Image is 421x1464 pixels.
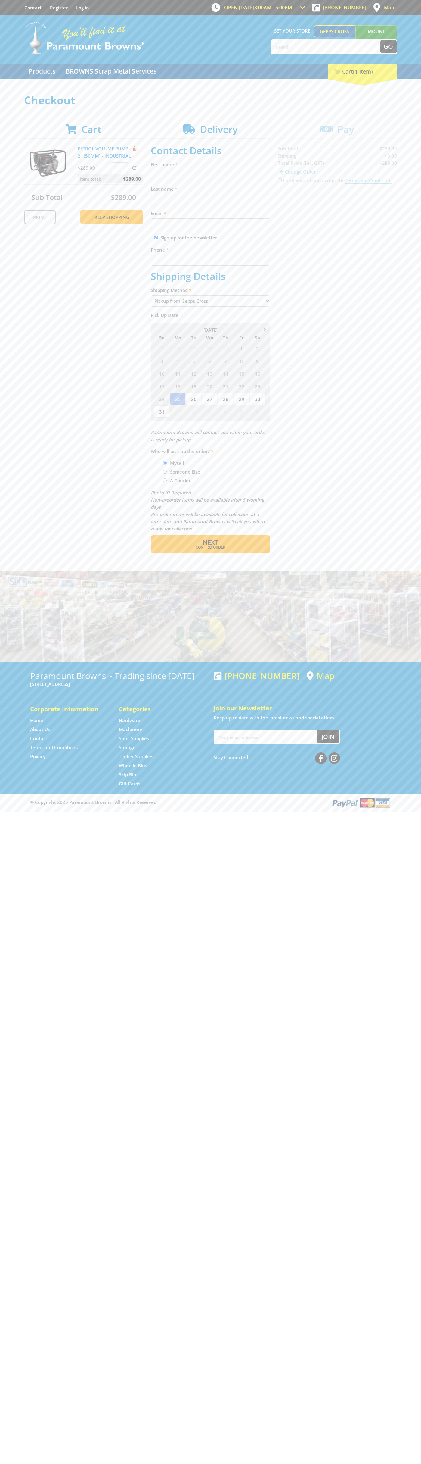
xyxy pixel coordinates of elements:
[164,546,257,549] span: Confirm order
[214,714,391,721] p: Keep up to date with the latest news and special offers.
[151,210,270,217] label: Email
[250,393,265,405] span: 30
[271,40,380,53] input: Search
[30,680,208,688] p: [STREET_ADDRESS]
[163,461,167,465] input: Please select who will pick up the order.
[160,235,217,241] label: Sign up for the newsletter
[170,368,185,380] span: 11
[234,380,249,392] span: 22
[250,334,265,342] span: Sa
[119,744,135,751] a: Go to the Storage page
[250,342,265,354] span: 2
[218,380,233,392] span: 21
[328,64,397,79] div: Cart
[355,25,397,48] a: Mount [PERSON_NAME]
[151,429,266,443] em: Paramount Browns will contact you when your order is ready for pickup
[24,5,42,11] a: Go to the Contact page
[202,380,217,392] span: 20
[214,730,317,743] input: Your email address
[218,355,233,367] span: 7
[151,295,270,307] select: Please select a shipping method.
[214,671,299,680] div: [PHONE_NUMBER]
[250,380,265,392] span: 23
[170,334,185,342] span: Mo
[30,753,45,760] a: Go to the Privacy page
[151,246,270,253] label: Phone
[30,744,78,751] a: Go to the Terms and Conditions page
[151,255,270,266] input: Please enter your telephone number.
[170,342,185,354] span: 28
[30,726,50,733] a: Go to the About Us page
[214,704,391,712] h5: Join our Newsletter
[224,4,292,11] span: OPEN [DATE]
[119,705,196,713] h5: Categories
[163,478,167,482] input: Please select who will pick up the order.
[186,393,201,405] span: 26
[234,334,249,342] span: Fr
[234,393,249,405] span: 29
[119,717,140,724] a: Go to the Hardware page
[186,334,201,342] span: Tu
[170,355,185,367] span: 4
[151,185,270,192] label: Last name
[119,780,140,787] a: Go to the Gift Cards page
[119,771,138,778] a: Go to the Skip Bins page
[218,393,233,405] span: 28
[78,164,110,171] p: $289.00
[168,458,186,468] label: Myself
[202,355,217,367] span: 6
[168,475,193,486] label: A Courier
[234,342,249,354] span: 1
[151,535,270,553] button: Next Confirm order
[78,174,143,183] p: Item total:
[203,538,218,546] span: Next
[151,448,270,455] label: Who will pick up the order?
[80,210,143,224] a: Keep Shopping
[133,145,137,152] a: Remove from cart
[119,726,142,733] a: Go to the Machinery page
[234,368,249,380] span: 15
[31,192,62,202] span: Sub Total
[234,355,249,367] span: 8
[30,705,107,713] h5: Corporate Information
[30,671,208,680] h3: Paramount Browns' - Trading since [DATE]
[214,750,340,765] div: Stay Connected
[111,192,136,202] span: $289.00
[353,68,373,75] span: (1 item)
[202,368,217,380] span: 13
[82,123,101,136] span: Cart
[218,334,233,342] span: Th
[250,368,265,380] span: 16
[24,210,56,224] a: Print
[154,405,169,418] span: 31
[163,470,167,474] input: Please select who will pick up the order.
[218,342,233,354] span: 31
[119,753,153,760] a: Go to the Timber Supplies page
[154,380,169,392] span: 17
[314,25,355,37] a: Gepps Cross
[151,145,270,156] h2: Contact Details
[170,393,185,405] span: 25
[154,355,169,367] span: 3
[380,40,397,53] button: Go
[151,170,270,180] input: Please enter your first name.
[24,797,397,808] div: ® Copyright 2025 Paramount Browns'. All Rights Reserved.
[186,355,201,367] span: 5
[24,94,397,106] h1: Checkout
[50,5,68,11] a: Go to the registration page
[24,64,60,79] a: Go to the Products page
[154,342,169,354] span: 27
[202,342,217,354] span: 30
[30,145,66,181] img: PETROL VOLUME PUMP - 2" (50MM) - INDUSTRIAL
[123,174,141,183] span: $289.00
[202,393,217,405] span: 27
[61,64,161,79] a: Go to the BROWNS Scrap Metal Services page
[78,145,131,159] a: PETROL VOLUME PUMP - 2" (50MM) - INDUSTRIAL
[119,762,147,769] a: Go to the Wheelie Bins page
[203,327,218,333] span: [DATE]
[154,393,169,405] span: 24
[200,123,238,136] span: Delivery
[218,405,233,418] span: 4
[24,21,144,55] img: Paramount Browns'
[234,405,249,418] span: 5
